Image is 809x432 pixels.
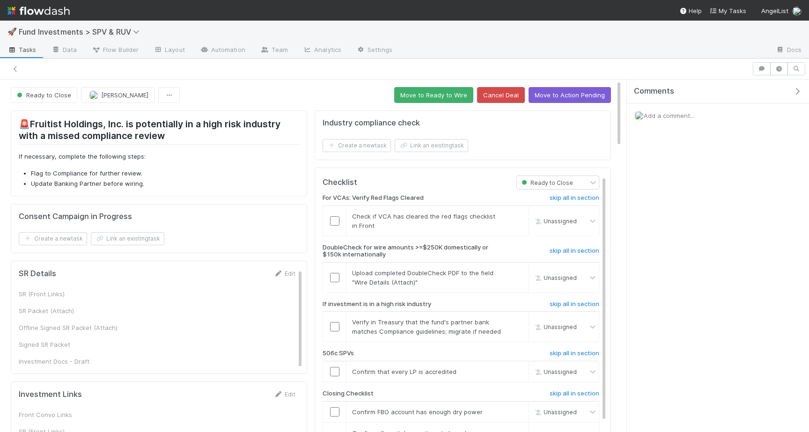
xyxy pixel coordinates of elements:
h6: If investment is in a high risk industry [323,300,431,308]
a: Flow Builder [84,43,146,58]
div: Front Convo Links [19,410,159,419]
span: Fund Investments > SPV & RUV [19,27,144,37]
span: Comments [634,87,674,96]
h5: SR Details [19,269,56,278]
div: SR (Front Links) [19,289,159,299]
h5: Industry compliance check [323,118,420,128]
button: Cancel Deal [477,87,525,103]
h5: Investment Links [19,390,82,399]
span: Ready to Close [15,91,71,99]
p: If necessary, complete the following steps: [19,152,299,161]
span: Unassigned [532,217,577,224]
div: Help [679,6,702,15]
h6: 506c SPVs [323,350,354,357]
h5: Consent Campaign in Progress [19,212,132,221]
h2: 🚨Fruitist Holdings, Inc. is potentially in a high risk industry with a missed compliance review [19,118,299,145]
div: Signed SR Packet [19,340,159,349]
a: Edit [273,270,295,277]
a: skip all in section [550,247,599,258]
button: [PERSON_NAME] [81,87,154,103]
a: Team [253,43,295,58]
span: AngelList [761,7,788,15]
h6: Closing Checklist [323,390,374,397]
span: Add a comment... [644,112,694,119]
a: skip all in section [550,194,599,205]
img: avatar_15e6a745-65a2-4f19-9667-febcb12e2fc8.png [89,90,98,100]
a: Docs [768,43,809,58]
span: [PERSON_NAME] [101,91,148,99]
span: Flow Builder [92,45,139,54]
button: Link an existingtask [395,139,468,152]
span: 🚀 [7,28,17,36]
h6: For VCAs: Verify Red Flags Cleared [323,194,424,202]
h5: Checklist [323,178,357,187]
button: Move to Action Pending [529,87,611,103]
div: SR Packet (Attach) [19,306,159,315]
button: Move to Ready to Wire [394,87,473,103]
button: Create a newtask [323,139,391,152]
span: Verify in Treasury that the fund's partner bank matches Compliance guidelines; migrate if needed [352,318,501,335]
span: Unassigned [532,274,577,281]
a: Automation [192,43,253,58]
h6: skip all in section [550,300,599,308]
span: Tasks [7,45,37,54]
span: My Tasks [709,7,746,15]
span: Unassigned [532,408,577,415]
img: avatar_15e6a745-65a2-4f19-9667-febcb12e2fc8.png [634,111,644,120]
span: Confirm FBO account has enough dry power [352,408,483,416]
a: Analytics [295,43,349,58]
a: Data [44,43,84,58]
li: Update Banking Partner before wiring. [31,179,299,189]
img: logo-inverted-e16ddd16eac7371096b0.svg [7,3,70,19]
h6: skip all in section [550,390,599,397]
a: Settings [349,43,400,58]
a: skip all in section [550,350,599,361]
span: Ready to Close [520,179,573,186]
a: Edit [273,390,295,398]
a: My Tasks [709,6,746,15]
div: Offline Signed SR Packet (Attach) [19,323,159,332]
button: Create a newtask [19,232,87,245]
a: Layout [146,43,192,58]
h6: skip all in section [550,247,599,255]
span: Unassigned [532,323,577,330]
li: Flag to Compliance for further review. [31,169,299,178]
img: avatar_15e6a745-65a2-4f19-9667-febcb12e2fc8.png [792,7,802,16]
h6: skip all in section [550,194,599,202]
button: Link an existingtask [91,232,164,245]
span: Check if VCA has cleared the red flags checklist in Front [352,212,495,229]
button: Ready to Close [11,87,77,103]
h6: skip all in section [550,350,599,357]
h6: DoubleCheck for wire amounts >=$250K domestically or $150k internationally [323,244,502,258]
span: Unassigned [532,368,577,375]
div: Investment Docs - Draft [19,357,159,366]
a: skip all in section [550,300,599,312]
span: Upload completed DoubleCheck PDF to the field "Wire Details (Attach)" [352,269,493,286]
span: Confirm that every LP is accredited [352,368,456,375]
a: skip all in section [550,390,599,401]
